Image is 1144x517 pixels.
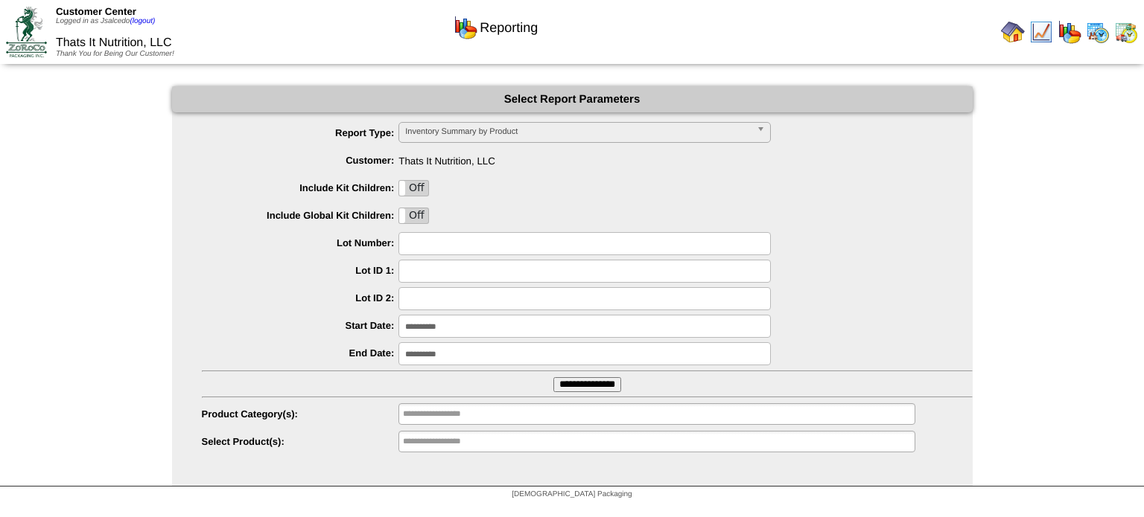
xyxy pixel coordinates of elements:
[202,320,399,331] label: Start Date:
[202,150,973,167] span: Thats It Nutrition, LLC
[202,210,399,221] label: Include Global Kit Children:
[454,16,477,39] img: graph.gif
[202,292,399,304] label: Lot ID 2:
[6,7,47,57] img: ZoRoCo_Logo(Green%26Foil)%20jpg.webp
[56,6,136,17] span: Customer Center
[399,208,428,223] label: Off
[202,408,399,420] label: Product Category(s):
[202,265,399,276] label: Lot ID 1:
[56,36,172,49] span: Thats It Nutrition, LLC
[202,155,399,166] label: Customer:
[202,347,399,359] label: End Date:
[398,208,429,224] div: OnOff
[1001,20,1025,44] img: home.gif
[1086,20,1110,44] img: calendarprod.gif
[202,127,399,138] label: Report Type:
[1058,20,1081,44] img: graph.gif
[398,180,429,196] div: OnOff
[512,490,632,498] span: [DEMOGRAPHIC_DATA] Packaging
[56,50,174,58] span: Thank You for Being Our Customer!
[130,17,155,25] a: (logout)
[56,17,155,25] span: Logged in as Jsalcedo
[202,237,399,248] label: Lot Number:
[1114,20,1138,44] img: calendarinout.gif
[480,20,538,36] span: Reporting
[202,436,399,447] label: Select Product(s):
[405,123,751,141] span: Inventory Summary by Product
[1029,20,1053,44] img: line_graph.gif
[172,86,973,112] div: Select Report Parameters
[202,182,399,193] label: Include Kit Children:
[399,181,428,196] label: Off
